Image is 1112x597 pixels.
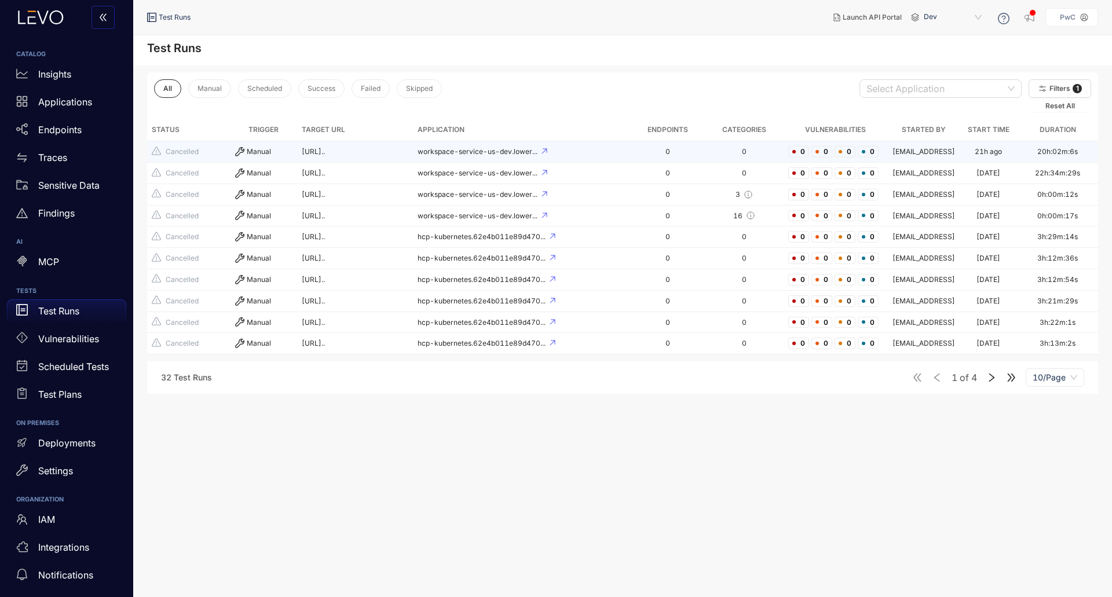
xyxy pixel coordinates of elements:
[235,232,292,241] div: Manual
[976,276,1000,284] div: [DATE]
[16,420,117,427] h6: ON PREMISES
[38,152,67,163] p: Traces
[235,296,292,306] div: Manual
[166,339,199,347] span: Cancelled
[7,508,126,536] a: IAM
[7,536,126,564] a: Integrations
[418,296,547,305] span: hcp-kubernetes.62e4b011e89d470...
[835,167,855,179] span: 0
[1029,100,1091,112] button: Reset All
[960,119,1018,141] th: Start Time
[835,295,855,307] span: 0
[16,207,28,219] span: warning
[976,254,1000,262] div: [DATE]
[147,119,231,141] th: Status
[7,431,126,459] a: Deployments
[788,210,809,222] span: 0
[811,167,832,179] span: 0
[418,169,539,177] span: workspace-service-us-dev.lower...
[166,233,199,241] span: Cancelled
[235,275,292,284] div: Manual
[161,372,212,382] span: 32 Test Runs
[788,295,809,307] span: 0
[302,190,325,199] span: [URL]..
[38,180,100,191] p: Sensitive Data
[888,312,960,334] td: [EMAIL_ADDRESS]
[38,542,89,552] p: Integrations
[888,184,960,206] td: [EMAIL_ADDRESS]
[418,190,539,199] span: workspace-service-us-dev.lower...
[986,372,997,383] span: right
[858,274,879,285] span: 0
[635,318,700,327] div: 0
[858,252,879,264] span: 0
[235,211,292,220] div: Manual
[1018,163,1098,184] td: 22h:34m:29s
[38,466,73,476] p: Settings
[1018,226,1098,248] td: 3h:29m:14s
[308,85,335,93] span: Success
[811,274,832,285] span: 0
[197,85,222,93] span: Manual
[635,276,700,284] div: 0
[298,79,345,98] button: Success
[888,248,960,269] td: [EMAIL_ADDRESS]
[1060,13,1076,21] p: PwC
[166,212,199,220] span: Cancelled
[413,119,631,141] th: Application
[38,438,96,448] p: Deployments
[858,317,879,328] span: 0
[163,85,172,93] span: All
[1018,291,1098,312] td: 3h:21m:29s
[635,233,700,241] div: 0
[788,252,809,264] span: 0
[166,318,199,327] span: Cancelled
[418,339,547,347] span: hcp-kubernetes.62e4b011e89d470...
[7,251,126,279] a: MCP
[302,275,325,284] span: [URL]..
[7,459,126,487] a: Settings
[705,119,784,141] th: Categories
[16,239,117,246] h6: AI
[835,210,855,222] span: 0
[7,174,126,202] a: Sensitive Data
[235,254,292,263] div: Manual
[835,189,855,200] span: 0
[976,318,1000,327] div: [DATE]
[38,334,99,344] p: Vulnerabilities
[835,338,855,349] span: 0
[7,146,126,174] a: Traces
[976,297,1000,305] div: [DATE]
[16,288,117,295] h6: TESTS
[888,163,960,184] td: [EMAIL_ADDRESS]
[788,338,809,349] span: 0
[7,202,126,229] a: Findings
[1018,312,1098,334] td: 3h:22m:1s
[1018,248,1098,269] td: 3h:12m:36s
[235,169,292,178] div: Manual
[38,389,82,400] p: Test Plans
[811,146,832,158] span: 0
[976,339,1000,347] div: [DATE]
[788,274,809,285] span: 0
[418,147,539,156] span: workspace-service-us-dev.lower...
[631,119,704,141] th: Endpoints
[788,167,809,179] span: 0
[709,169,779,177] div: 0
[888,333,960,354] td: [EMAIL_ADDRESS]
[38,69,71,79] p: Insights
[635,169,700,177] div: 0
[147,41,202,55] h4: Test Runs
[238,79,291,98] button: Scheduled
[788,231,809,243] span: 0
[976,169,1000,177] div: [DATE]
[7,355,126,383] a: Scheduled Tests
[7,63,126,90] a: Insights
[976,233,1000,241] div: [DATE]
[154,79,181,98] button: All
[235,190,292,199] div: Manual
[418,318,547,327] span: hcp-kubernetes.62e4b011e89d470...
[635,339,700,347] div: 0
[302,211,325,220] span: [URL]..
[166,148,199,156] span: Cancelled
